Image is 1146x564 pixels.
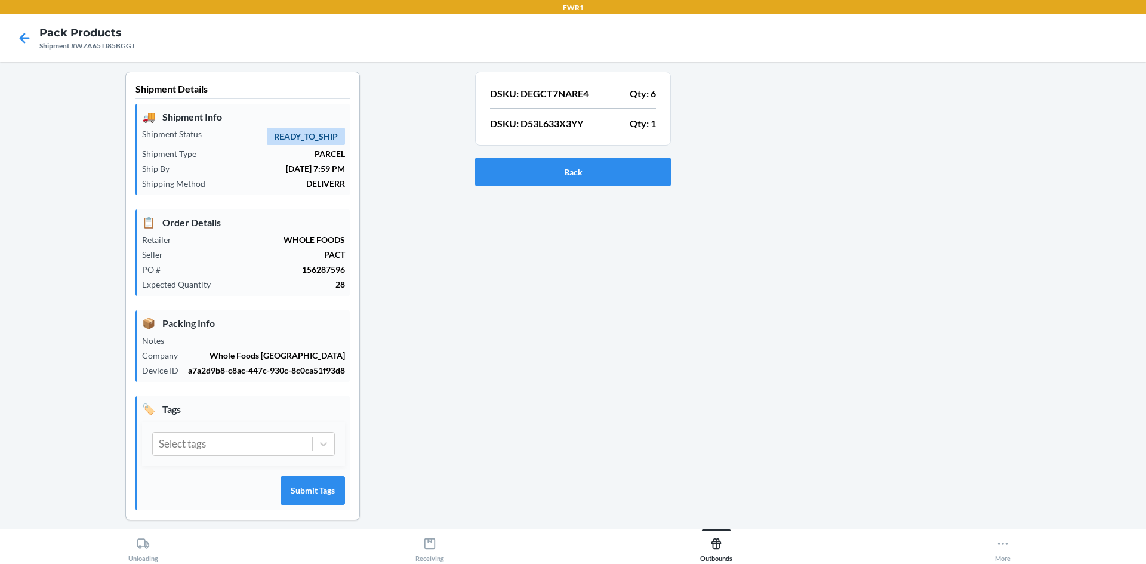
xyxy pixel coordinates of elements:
div: Outbounds [700,532,732,562]
div: Unloading [128,532,158,562]
p: WHOLE FOODS [181,233,345,246]
button: Outbounds [573,529,860,562]
span: 📦 [142,315,155,331]
button: Back [475,158,671,186]
p: Expected Quantity [142,278,220,291]
button: Receiving [286,529,573,562]
p: Shipment Details [135,82,350,99]
p: Shipment Info [142,109,345,125]
p: Qty: 6 [630,87,656,101]
p: a7a2d9b8-c8ac-447c-930c-8c0ca51f93d8 [188,364,345,377]
p: Tags [142,401,345,417]
p: DSKU: D53L633X3YY [490,116,583,131]
span: 📋 [142,214,155,230]
p: Retailer [142,233,181,246]
span: 🏷️ [142,401,155,417]
p: PARCEL [206,147,345,160]
p: Shipment Type [142,147,206,160]
p: Shipment Status [142,128,211,140]
p: DELIVERR [215,177,345,190]
button: More [860,529,1146,562]
p: [DATE] 7:59 PM [179,162,345,175]
p: PO # [142,263,170,276]
p: Order Details [142,214,345,230]
h4: Pack Products [39,25,134,41]
div: More [995,532,1011,562]
p: Device ID [142,364,188,377]
p: EWR1 [563,2,584,13]
p: 28 [220,278,345,291]
p: Qty: 1 [630,116,656,131]
p: PACT [172,248,345,261]
p: Notes [142,334,174,347]
p: Packing Info [142,315,345,331]
div: Receiving [415,532,444,562]
p: Shipping Method [142,177,215,190]
div: Shipment #WZA65TJ85BGGJ [39,41,134,51]
div: Select tags [159,436,206,452]
span: 🚚 [142,109,155,125]
p: DSKU: DEGCT7NARE4 [490,87,589,101]
p: Seller [142,248,172,261]
button: Submit Tags [281,476,345,505]
p: Ship By [142,162,179,175]
p: Company [142,349,187,362]
p: 156287596 [170,263,345,276]
span: READY_TO_SHIP [267,128,345,145]
p: Whole Foods [GEOGRAPHIC_DATA] [187,349,345,362]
